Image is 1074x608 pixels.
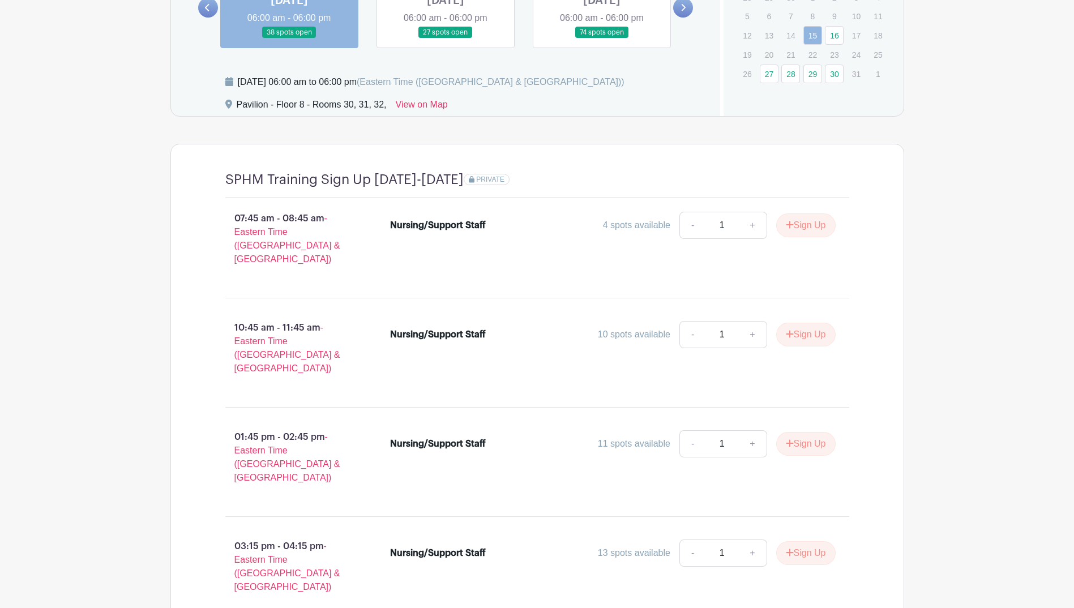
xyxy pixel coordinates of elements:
[738,65,756,83] p: 26
[781,46,800,63] p: 21
[738,27,756,44] p: 12
[868,7,887,25] p: 11
[868,65,887,83] p: 1
[234,432,340,482] span: - Eastern Time ([GEOGRAPHIC_DATA] & [GEOGRAPHIC_DATA])
[738,7,756,25] p: 5
[803,65,822,83] a: 29
[207,207,373,271] p: 07:45 am - 08:45 am
[803,46,822,63] p: 22
[781,65,800,83] a: 28
[847,46,866,63] p: 24
[776,541,836,565] button: Sign Up
[679,321,705,348] a: -
[390,328,486,341] div: Nursing/Support Staff
[476,175,504,183] span: PRIVATE
[598,546,670,560] div: 13 spots available
[847,27,866,44] p: 17
[825,26,844,45] a: 16
[776,432,836,456] button: Sign Up
[679,540,705,567] a: -
[679,212,705,239] a: -
[738,321,767,348] a: +
[598,437,670,451] div: 11 spots available
[738,430,767,457] a: +
[781,27,800,44] p: 14
[738,540,767,567] a: +
[225,172,464,188] h4: SPHM Training Sign Up [DATE]-[DATE]
[357,77,624,87] span: (Eastern Time ([GEOGRAPHIC_DATA] & [GEOGRAPHIC_DATA]))
[207,535,373,598] p: 03:15 pm - 04:15 pm
[776,323,836,346] button: Sign Up
[868,27,887,44] p: 18
[825,65,844,83] a: 30
[396,98,448,116] a: View on Map
[738,46,756,63] p: 19
[390,219,486,232] div: Nursing/Support Staff
[760,7,778,25] p: 6
[803,26,822,45] a: 15
[760,27,778,44] p: 13
[390,546,486,560] div: Nursing/Support Staff
[760,65,778,83] a: 27
[238,75,624,89] div: [DATE] 06:00 am to 06:00 pm
[803,7,822,25] p: 8
[868,46,887,63] p: 25
[207,316,373,380] p: 10:45 am - 11:45 am
[679,430,705,457] a: -
[598,328,670,341] div: 10 spots available
[234,541,340,592] span: - Eastern Time ([GEOGRAPHIC_DATA] & [GEOGRAPHIC_DATA])
[234,323,340,373] span: - Eastern Time ([GEOGRAPHIC_DATA] & [GEOGRAPHIC_DATA])
[760,46,778,63] p: 20
[603,219,670,232] div: 4 spots available
[776,213,836,237] button: Sign Up
[781,7,800,25] p: 7
[738,212,767,239] a: +
[825,46,844,63] p: 23
[847,65,866,83] p: 31
[207,426,373,489] p: 01:45 pm - 02:45 pm
[234,213,340,264] span: - Eastern Time ([GEOGRAPHIC_DATA] & [GEOGRAPHIC_DATA])
[237,98,387,116] div: Pavilion - Floor 8 - Rooms 30, 31, 32,
[390,437,486,451] div: Nursing/Support Staff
